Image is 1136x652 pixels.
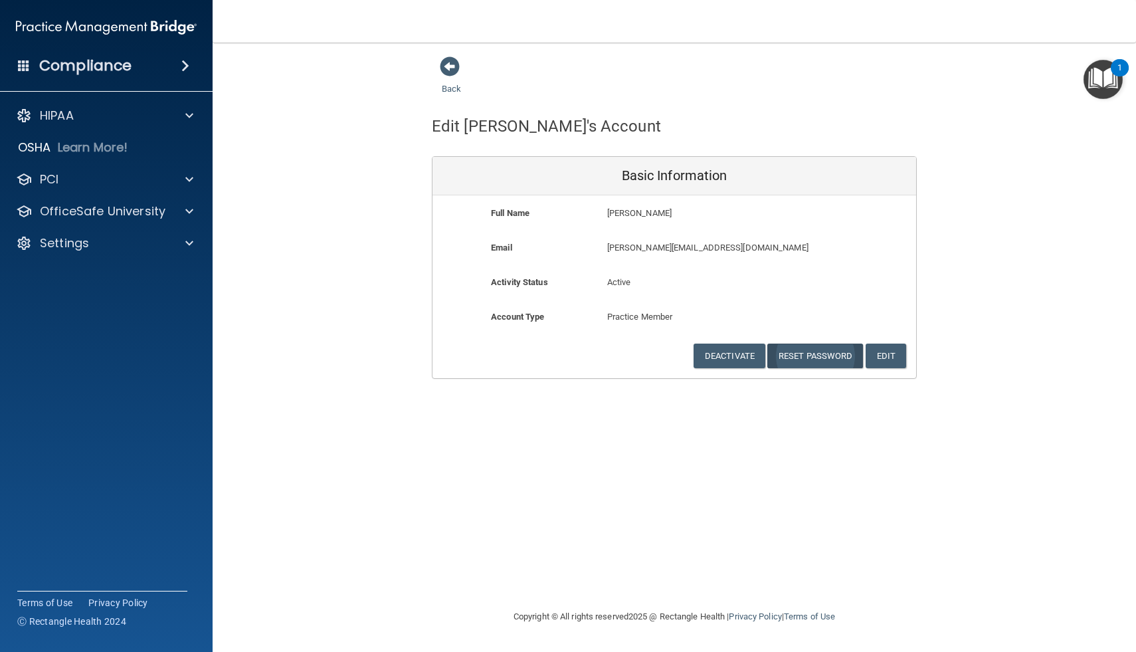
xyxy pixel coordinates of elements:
[16,108,193,124] a: HIPAA
[40,108,74,124] p: HIPAA
[729,611,781,621] a: Privacy Policy
[16,14,197,41] img: PMB logo
[906,558,1120,611] iframe: Drift Widget Chat Controller
[16,171,193,187] a: PCI
[432,157,916,195] div: Basic Information
[866,344,906,368] button: Edit
[607,205,819,221] p: [PERSON_NAME]
[442,68,461,94] a: Back
[694,344,765,368] button: Deactivate
[16,203,193,219] a: OfficeSafe University
[784,611,835,621] a: Terms of Use
[607,309,742,325] p: Practice Member
[40,203,165,219] p: OfficeSafe University
[17,596,72,609] a: Terms of Use
[16,235,193,251] a: Settings
[607,240,819,256] p: [PERSON_NAME][EMAIL_ADDRESS][DOMAIN_NAME]
[39,56,132,75] h4: Compliance
[432,118,661,135] h4: Edit [PERSON_NAME]'s Account
[1117,68,1122,85] div: 1
[58,140,128,156] p: Learn More!
[491,312,544,322] b: Account Type
[88,596,148,609] a: Privacy Policy
[491,277,548,287] b: Activity Status
[767,344,863,368] button: Reset Password
[40,235,89,251] p: Settings
[1084,60,1123,99] button: Open Resource Center, 1 new notification
[40,171,58,187] p: PCI
[17,615,126,628] span: Ⓒ Rectangle Health 2024
[607,274,742,290] p: Active
[18,140,51,156] p: OSHA
[432,596,917,638] div: Copyright © All rights reserved 2025 @ Rectangle Health | |
[491,243,512,253] b: Email
[491,208,529,218] b: Full Name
